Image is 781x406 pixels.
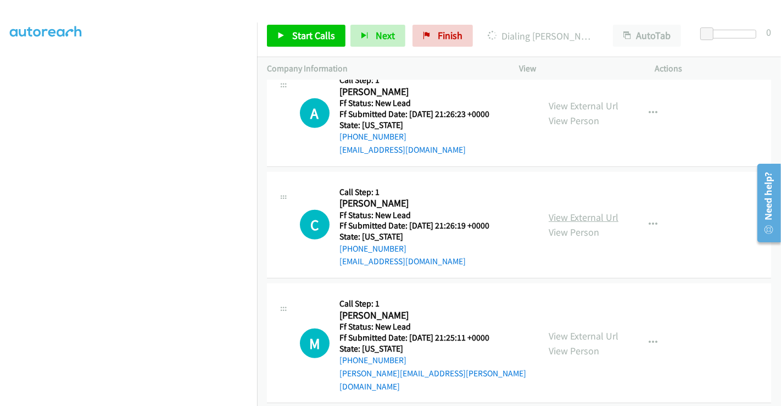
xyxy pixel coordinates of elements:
[339,309,529,322] h2: [PERSON_NAME]
[350,25,405,47] button: Next
[655,62,772,75] p: Actions
[339,220,489,231] h5: Ff Submitted Date: [DATE] 21:26:19 +0000
[438,29,462,42] span: Finish
[339,109,489,120] h5: Ff Submitted Date: [DATE] 21:26:23 +0000
[339,131,406,142] a: [PHONE_NUMBER]
[300,329,330,358] h1: M
[549,344,599,357] a: View Person
[300,329,330,358] div: The call is yet to be attempted
[339,144,466,155] a: [EMAIL_ADDRESS][DOMAIN_NAME]
[267,25,345,47] a: Start Calls
[549,211,618,224] a: View External Url
[339,332,529,343] h5: Ff Submitted Date: [DATE] 21:25:11 +0000
[339,75,489,86] h5: Call Step: 1
[339,231,489,242] h5: State: [US_STATE]
[339,86,489,98] h2: [PERSON_NAME]
[292,29,335,42] span: Start Calls
[549,226,599,238] a: View Person
[549,330,618,342] a: View External Url
[300,98,330,128] h1: A
[300,98,330,128] div: The call is yet to be attempted
[412,25,473,47] a: Finish
[339,210,489,221] h5: Ff Status: New Lead
[339,256,466,266] a: [EMAIL_ADDRESS][DOMAIN_NAME]
[339,120,489,131] h5: State: [US_STATE]
[613,25,681,47] button: AutoTab
[339,368,526,392] a: [PERSON_NAME][EMAIL_ADDRESS][PERSON_NAME][DOMAIN_NAME]
[519,62,635,75] p: View
[549,99,618,112] a: View External Url
[766,25,771,40] div: 0
[376,29,395,42] span: Next
[339,343,529,354] h5: State: [US_STATE]
[339,197,489,210] h2: [PERSON_NAME]
[339,98,489,109] h5: Ff Status: New Lead
[339,321,529,332] h5: Ff Status: New Lead
[549,114,599,127] a: View Person
[488,29,593,43] p: Dialing [PERSON_NAME]
[706,30,756,38] div: Delay between calls (in seconds)
[339,187,489,198] h5: Call Step: 1
[339,355,406,365] a: [PHONE_NUMBER]
[750,159,781,247] iframe: Resource Center
[267,62,499,75] p: Company Information
[300,210,330,240] div: The call is yet to be attempted
[339,298,529,309] h5: Call Step: 1
[339,243,406,254] a: [PHONE_NUMBER]
[300,210,330,240] h1: C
